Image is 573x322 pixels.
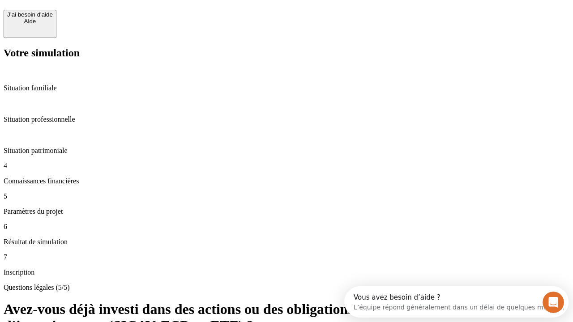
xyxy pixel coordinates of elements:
[4,10,56,38] button: J’ai besoin d'aideAide
[4,47,569,59] h2: Votre simulation
[4,192,569,200] p: 5
[4,84,569,92] p: Situation familiale
[7,11,53,18] div: J’ai besoin d'aide
[4,162,569,170] p: 4
[4,238,569,246] p: Résultat de simulation
[4,4,247,28] div: Ouvrir le Messenger Intercom
[4,268,569,276] p: Inscription
[4,223,569,231] p: 6
[9,8,220,15] div: Vous avez besoin d’aide ?
[4,253,569,261] p: 7
[7,18,53,25] div: Aide
[4,208,569,216] p: Paramètres du projet
[4,177,569,185] p: Connaissances financières
[9,15,220,24] div: L’équipe répond généralement dans un délai de quelques minutes.
[344,286,569,318] iframe: Intercom live chat discovery launcher
[543,292,564,313] iframe: Intercom live chat
[4,147,569,155] p: Situation patrimoniale
[4,284,569,292] p: Questions légales (5/5)
[4,115,569,123] p: Situation professionnelle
